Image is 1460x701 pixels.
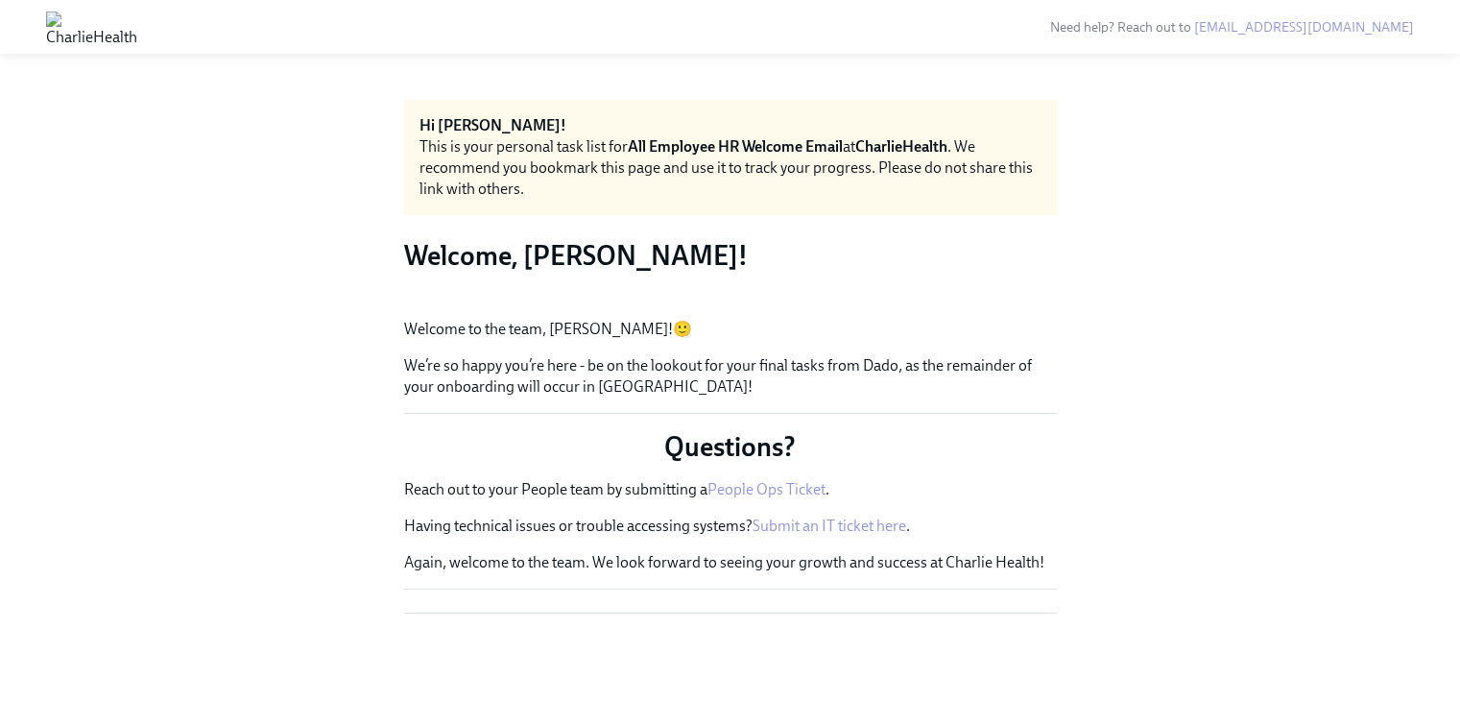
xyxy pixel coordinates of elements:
strong: CharlieHealth [855,137,947,156]
p: Reach out to your People team by submitting a . [404,479,1057,500]
strong: Hi [PERSON_NAME]! [419,116,566,134]
span: Need help? Reach out to [1050,19,1414,36]
p: Having technical issues or trouble accessing systems? . [404,516,1057,537]
div: This is your personal task list for at . We recommend you bookmark this page and use it to track ... [419,136,1041,200]
a: [EMAIL_ADDRESS][DOMAIN_NAME] [1194,19,1414,36]
p: Again, welcome to the team. We look forward to seeing your growth and success at Charlie Health! [404,552,1057,573]
a: Submit an IT ticket here [753,517,906,535]
strong: All Employee HR Welcome Email [628,137,843,156]
h3: Welcome, [PERSON_NAME]! [404,238,1057,273]
p: Questions? [404,429,1057,464]
img: CharlieHealth [46,12,137,42]
p: Welcome to the team, [PERSON_NAME]!🙂 [404,319,1057,340]
a: People Ops Ticket [707,480,826,498]
p: We’re so happy you’re here - be on the lookout for your final tasks from Dado, as the remainder o... [404,355,1057,398]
